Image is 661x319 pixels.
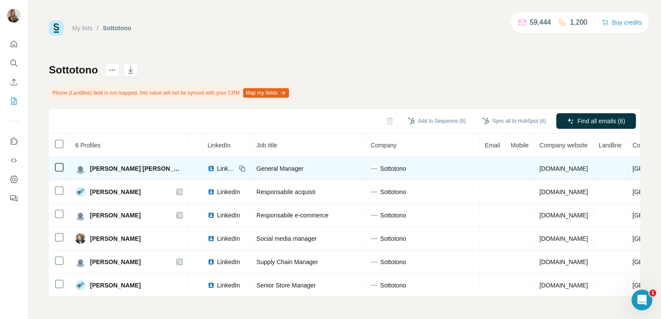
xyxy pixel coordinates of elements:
[217,188,240,196] span: LinkedIn
[539,188,588,195] span: [DOMAIN_NAME]
[539,282,588,289] span: [DOMAIN_NAME]
[49,63,98,77] h1: Sottotono
[602,16,642,29] button: Buy credits
[90,188,141,196] span: [PERSON_NAME]
[7,172,21,187] button: Dashboard
[75,257,86,267] img: Avatar
[97,24,99,32] li: /
[75,142,100,149] span: 6 Profiles
[511,142,529,149] span: Mobile
[208,235,215,242] img: LinkedIn logo
[371,142,397,149] span: Company
[539,258,588,265] span: [DOMAIN_NAME]
[7,93,21,109] button: My lists
[539,212,588,219] span: [DOMAIN_NAME]
[371,165,378,172] img: company-logo
[90,164,183,173] span: [PERSON_NAME] [PERSON_NAME]
[257,235,317,242] span: Social media manager
[7,74,21,90] button: Enrich CSV
[371,258,378,265] img: company-logo
[49,21,64,35] img: Surfe Logo
[90,234,141,243] span: [PERSON_NAME]
[380,164,406,173] span: Sottotono
[539,165,588,172] span: [DOMAIN_NAME]
[257,188,315,195] span: Responsabile acquisti
[7,36,21,52] button: Quick start
[380,281,406,290] span: Sottotono
[599,142,622,149] span: Landline
[476,115,552,128] button: Sync all to HubSpot (6)
[570,17,587,28] p: 1,200
[530,17,551,28] p: 59,444
[75,280,86,290] img: Avatar
[75,233,86,244] img: Avatar
[217,258,240,266] span: LinkedIn
[257,282,316,289] span: Senior Store Manager
[90,211,141,220] span: [PERSON_NAME]
[75,187,86,197] img: Avatar
[380,258,406,266] span: Sottotono
[371,188,378,195] img: company-logo
[539,235,588,242] span: [DOMAIN_NAME]
[7,9,21,22] img: Avatar
[380,188,406,196] span: Sottotono
[402,115,472,128] button: Add to Sequence (6)
[380,234,406,243] span: Sottotono
[649,290,656,297] span: 1
[380,211,406,220] span: Sottotono
[257,212,329,219] span: Responsabile e-commerce
[75,163,86,174] img: Avatar
[257,165,304,172] span: General Manager
[371,282,378,289] img: company-logo
[90,258,141,266] span: [PERSON_NAME]
[556,113,636,129] button: Find all emails (6)
[208,282,215,289] img: LinkedIn logo
[578,117,625,125] span: Find all emails (6)
[243,88,289,98] button: Map my fields
[103,24,132,32] div: Sottotono
[7,55,21,71] button: Search
[485,142,500,149] span: Email
[7,191,21,206] button: Feedback
[217,234,240,243] span: LinkedIn
[217,211,240,220] span: LinkedIn
[257,258,318,265] span: Supply Chain Manager
[72,25,93,32] a: My lists
[75,210,86,220] img: Avatar
[371,235,378,242] img: company-logo
[217,281,240,290] span: LinkedIn
[539,142,587,149] span: Company website
[208,188,215,195] img: LinkedIn logo
[257,142,277,149] span: Job title
[7,153,21,168] button: Use Surfe API
[208,212,215,219] img: LinkedIn logo
[49,86,291,100] div: Phone (Landline) field is not mapped, this value will not be synced with your CRM
[90,281,141,290] span: [PERSON_NAME]
[217,164,236,173] span: LinkedIn
[106,63,119,77] button: actions
[208,258,215,265] img: LinkedIn logo
[208,165,215,172] img: LinkedIn logo
[208,142,231,149] span: LinkedIn
[7,134,21,149] button: Use Surfe on LinkedIn
[632,142,654,149] span: Country
[371,212,378,219] img: company-logo
[632,290,652,310] iframe: Intercom live chat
